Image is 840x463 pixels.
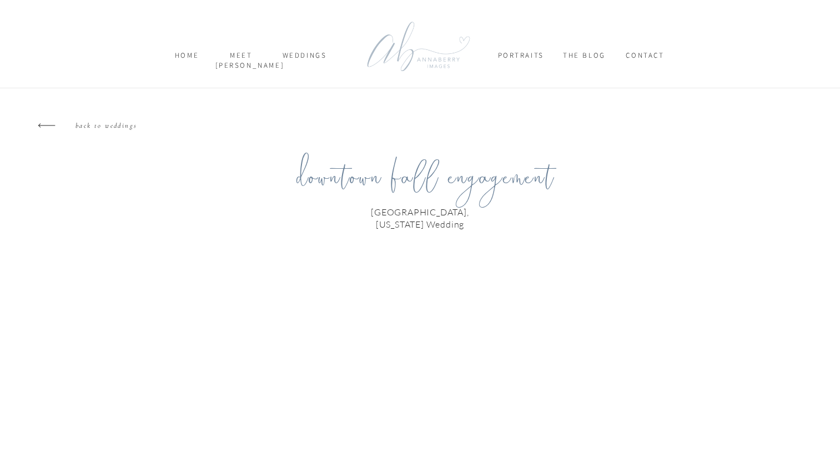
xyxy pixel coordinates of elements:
[284,164,567,197] h2: downtown Fall engagement
[618,51,673,70] a: CONTACT
[76,121,144,134] a: back to weddings
[498,51,544,70] a: Portraits
[215,51,268,70] a: meet [PERSON_NAME]
[358,206,483,218] h1: [GEOGRAPHIC_DATA], [US_STATE] Wedding
[556,51,613,70] a: THE BLOG
[278,51,332,70] a: weddings
[168,51,206,70] a: home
